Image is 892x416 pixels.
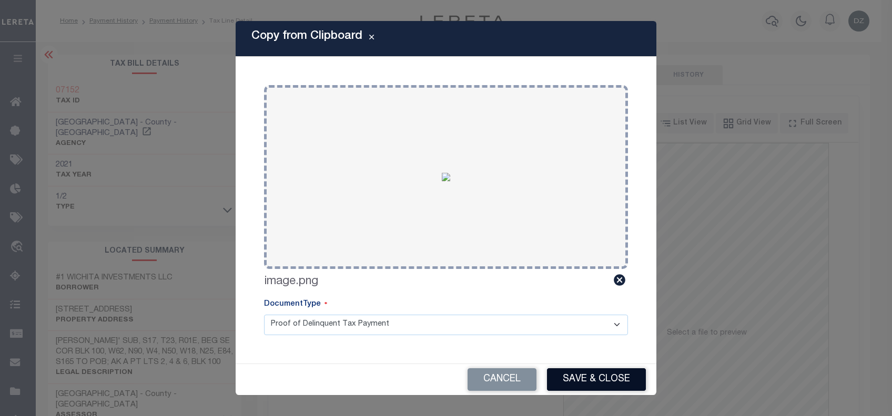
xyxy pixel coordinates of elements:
button: Close [362,33,381,45]
button: Cancel [468,368,536,391]
button: Save & Close [547,368,646,391]
label: image.png [264,273,318,290]
h5: Copy from Clipboard [251,29,362,43]
img: de18fc79-ae9a-4c8c-993c-e389f77519ae [442,173,450,181]
label: DocumentType [264,299,327,310]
